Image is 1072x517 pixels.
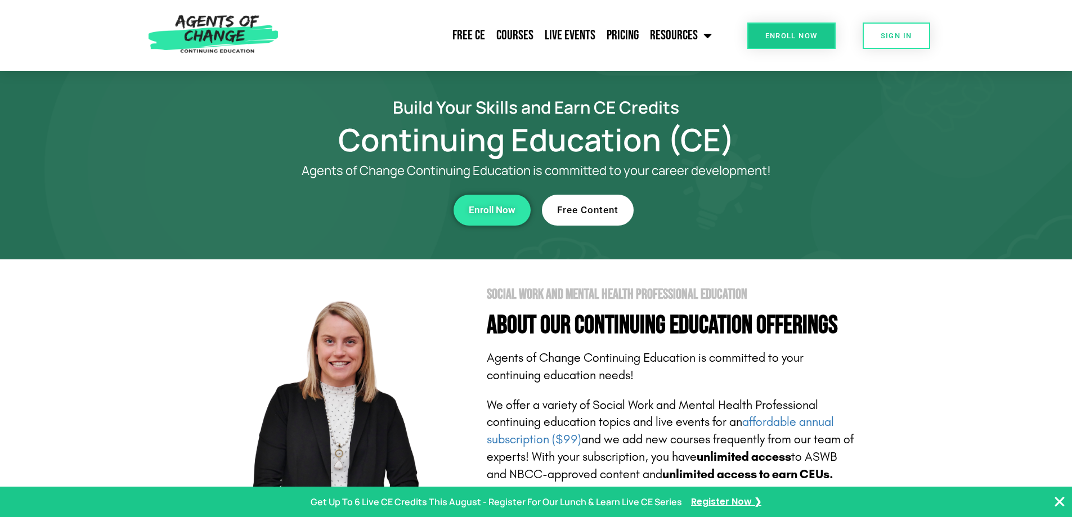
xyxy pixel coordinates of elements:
h1: Continuing Education (CE) [216,127,857,152]
a: Enroll Now [747,23,836,49]
b: unlimited access [697,449,791,464]
a: Free CE [447,21,491,50]
a: Live Events [539,21,601,50]
p: We offer a variety of Social Work and Mental Health Professional continuing education topics and ... [487,397,857,483]
span: Free Content [557,205,618,215]
a: Enroll Now [454,195,531,226]
span: Enroll Now [469,205,515,215]
a: Courses [491,21,539,50]
a: SIGN IN [863,23,930,49]
p: Agents of Change Continuing Education is committed to your career development! [261,164,812,178]
button: Close Banner [1053,495,1066,509]
nav: Menu [284,21,717,50]
p: Get Up To 6 Live CE Credits This August - Register For Our Lunch & Learn Live CE Series [311,494,682,510]
h4: About Our Continuing Education Offerings [487,313,857,338]
span: Agents of Change Continuing Education is committed to your continuing education needs! [487,350,804,383]
a: Free Content [542,195,634,226]
a: Register Now ❯ [691,494,761,510]
a: Resources [644,21,717,50]
span: SIGN IN [881,32,912,39]
h2: Social Work and Mental Health Professional Education [487,287,857,302]
h2: Build Your Skills and Earn CE Credits [216,99,857,115]
a: Pricing [601,21,644,50]
b: unlimited access to earn CEUs. [662,467,833,482]
span: Enroll Now [765,32,818,39]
